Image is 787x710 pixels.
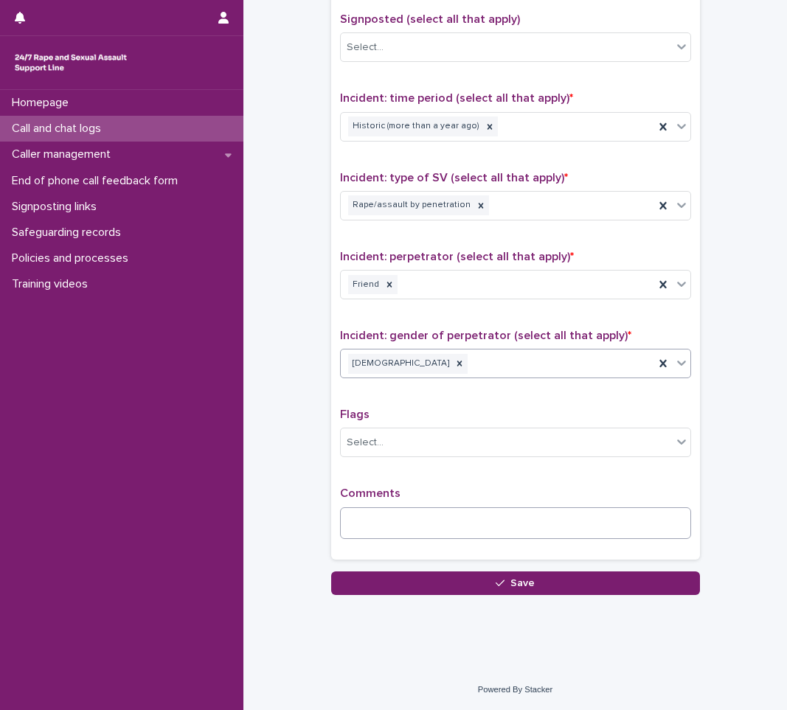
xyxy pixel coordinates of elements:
span: Comments [340,487,401,499]
span: Incident: perpetrator (select all that apply) [340,251,574,262]
button: Save [331,571,700,595]
div: Historic (more than a year ago) [348,116,482,136]
a: Powered By Stacker [478,685,552,694]
p: Training videos [6,277,100,291]
div: Rape/assault by penetration [348,195,473,215]
span: Incident: type of SV (select all that apply) [340,172,568,184]
p: Signposting links [6,200,108,214]
img: rhQMoQhaT3yELyF149Cw [12,48,130,77]
div: Friend [348,275,381,295]
span: Incident: gender of perpetrator (select all that apply) [340,330,631,341]
span: Save [510,578,535,588]
p: Caller management [6,147,122,161]
p: Policies and processes [6,251,140,265]
span: Incident: time period (select all that apply) [340,92,573,104]
p: Safeguarding records [6,226,133,240]
div: Select... [347,435,384,450]
p: End of phone call feedback form [6,174,190,188]
p: Call and chat logs [6,122,113,136]
div: Select... [347,40,384,55]
span: Flags [340,408,370,420]
p: Homepage [6,96,80,110]
span: Signposted (select all that apply) [340,13,520,25]
div: [DEMOGRAPHIC_DATA] [348,354,451,374]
